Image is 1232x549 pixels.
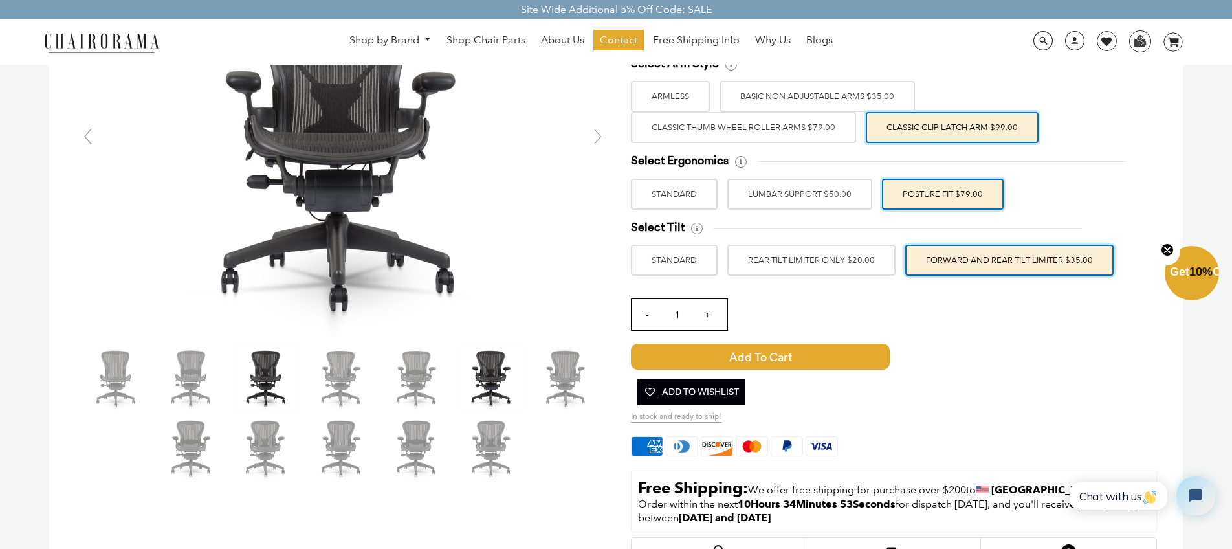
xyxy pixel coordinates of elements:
[309,416,374,481] img: Herman Miller Classic Aeron Chair | Black | Size C - chairorama
[866,112,1039,143] label: Classic Clip Latch Arm $99.00
[806,34,833,47] span: Blogs
[384,346,449,411] img: Herman Miller Classic Aeron Chair | Black | Size C - chairorama
[631,112,856,143] label: Classic Thumb Wheel Roller Arms $79.00
[720,81,915,112] label: BASIC NON ADJUSTABLE ARMS $35.00
[631,344,890,370] span: Add to Cart
[631,81,710,112] label: ARMLESS
[309,346,374,411] img: Herman Miller Classic Aeron Chair | Black | Size C - chairorama
[600,34,637,47] span: Contact
[991,484,1101,496] strong: [GEOGRAPHIC_DATA]
[755,34,791,47] span: Why Us
[446,34,525,47] span: Shop Chair Parts
[631,344,999,370] button: Add to Cart
[727,245,896,276] label: REAR TILT LIMITER ONLY $20.00
[637,379,745,405] button: Add To Wishlist
[534,30,591,50] a: About Us
[459,346,524,411] img: Herman Miller Classic Aeron Chair | Black | Size C - chairorama
[234,416,299,481] img: Herman Miller Classic Aeron Chair | Black | Size C - chairorama
[384,416,449,481] img: Herman Miller Classic Aeron Chair | Black | Size C - chairorama
[646,30,746,50] a: Free Shipping Info
[234,346,299,411] img: Herman Miller Classic Aeron Chair | Black | Size C - chairorama
[440,30,532,50] a: Shop Chair Parts
[638,478,748,497] strong: Free Shipping:
[159,416,224,481] img: Herman Miller Classic Aeron Chair | Black | Size C - chairorama
[593,30,644,50] a: Contact
[638,498,1150,525] p: Order within the next for dispatch [DATE], and you'll receive your package between
[541,34,584,47] span: About Us
[638,478,1150,498] p: to
[1189,265,1213,278] span: 10%
[738,498,896,510] span: 10Hours 34Minutes 53Seconds
[343,30,437,50] a: Shop by Brand
[905,245,1114,276] label: FORWARD AND REAR TILT LIMITER $35.00
[632,299,663,330] input: -
[631,412,721,423] span: In stock and ready to ship!
[749,30,797,50] a: Why Us
[644,379,739,405] span: Add To Wishlist
[1055,465,1226,526] iframe: Tidio Chat
[459,416,524,481] img: Herman Miller Classic Aeron Chair | Black | Size C - chairorama
[653,34,740,47] span: Free Shipping Info
[631,179,718,210] label: STANDARD
[679,511,771,524] strong: [DATE] and [DATE]
[1170,265,1229,278] span: Get Off
[631,220,685,235] span: Select Tilt
[37,31,166,54] img: chairorama
[692,299,723,330] input: +
[631,245,718,276] label: STANDARD
[1165,247,1219,302] div: Get10%OffClose teaser
[1130,31,1150,50] img: WhatsApp_Image_2024-07-12_at_16.23.01.webp
[159,346,224,411] img: Herman Miller Classic Aeron Chair | Black | Size C - chairorama
[221,30,961,54] nav: DesktopNavigation
[727,179,872,210] label: LUMBAR SUPPORT $50.00
[84,346,149,411] img: Herman Miller Classic Aeron Chair | Black | Size C - chairorama
[748,484,966,496] span: We offer free shipping for purchase over $200
[631,153,729,168] span: Select Ergonomics
[882,179,1004,210] label: POSTURE FIT $79.00
[534,346,599,411] img: Herman Miller Classic Aeron Chair | Black | Size C - chairorama
[800,30,839,50] a: Blogs
[1154,236,1180,265] button: Close teaser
